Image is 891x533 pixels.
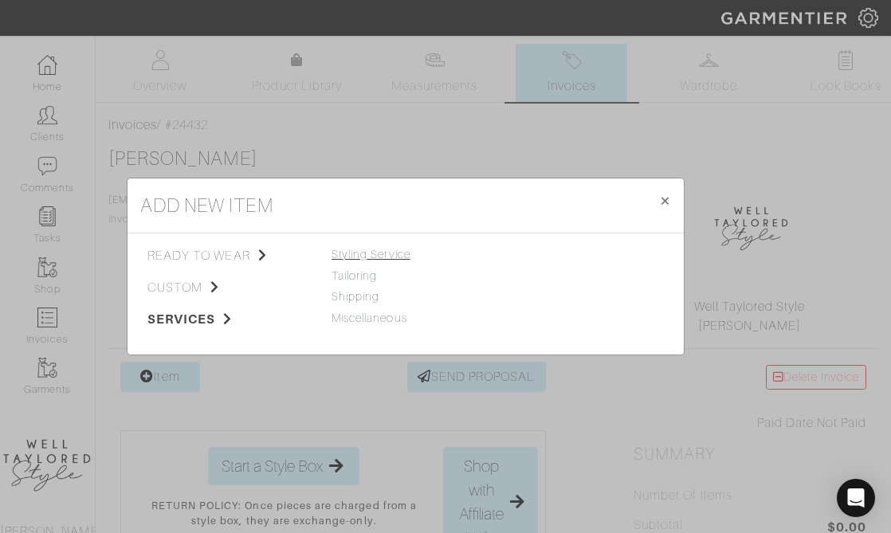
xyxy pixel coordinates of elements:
[659,190,671,211] span: ×
[147,310,308,329] span: services
[837,479,875,517] div: Open Intercom Messenger
[147,246,308,265] span: ready to wear
[332,312,407,324] a: Miscellaneous
[332,248,410,261] span: Styling Service
[140,191,273,220] h4: add new item
[332,290,379,303] a: Shipping
[147,278,308,297] span: custom
[332,269,377,282] a: Tailoring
